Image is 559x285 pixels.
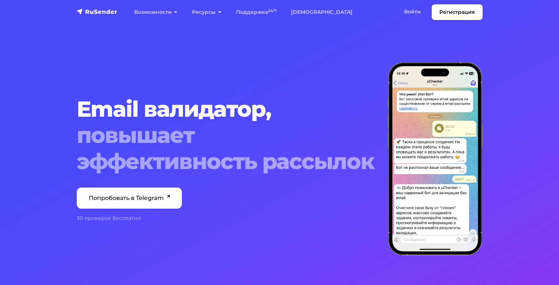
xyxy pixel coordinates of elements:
a: Ресурсы [185,5,229,20]
a: Войти [397,4,428,19]
a: Попробовать в Telegram [77,188,182,209]
img: hero-right-validator-min.png [388,62,483,256]
h1: Email валидатор, [77,96,379,174]
span: повышает эффективность рассылок [77,122,379,174]
sup: 24/7 [268,8,276,13]
a: Регистрация [432,4,483,20]
img: RuSender [77,8,117,15]
a: Возможности [127,5,185,20]
a: [DEMOGRAPHIC_DATA] [284,5,360,20]
div: 30 проверок бесплатно [77,214,379,222]
a: Поддержка24/7 [229,5,284,20]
